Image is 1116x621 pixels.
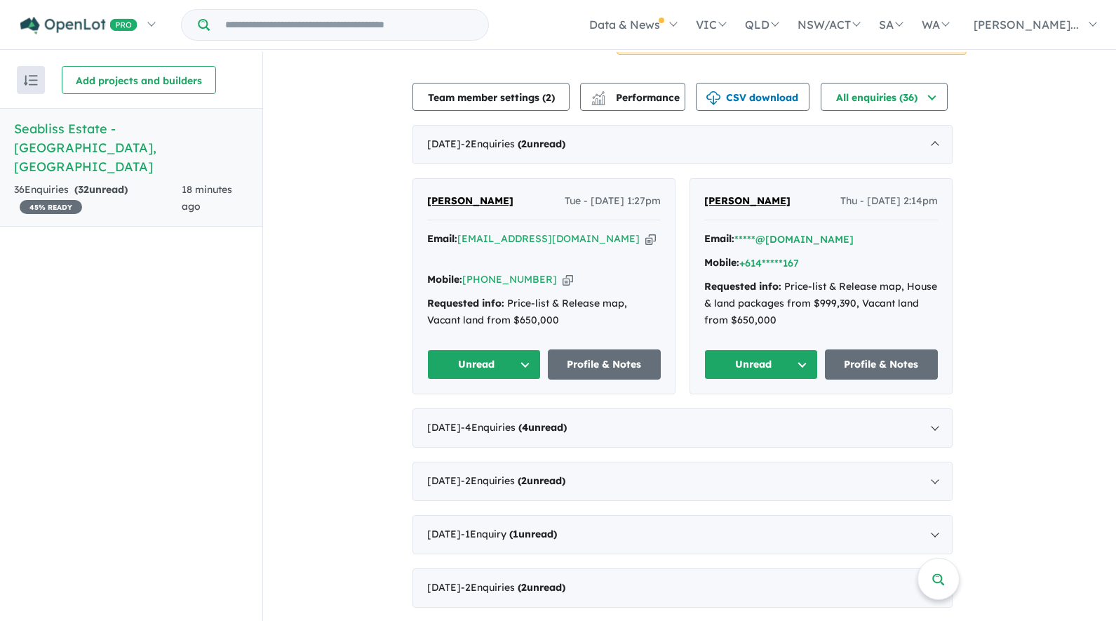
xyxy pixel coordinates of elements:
div: Price-list & Release map, House & land packages from $999,390, Vacant land from $650,000 [704,279,938,328]
span: 1 [513,528,518,540]
strong: Requested info: [427,297,504,309]
span: - 1 Enquir y [461,528,557,540]
a: Profile & Notes [825,349,939,380]
a: [EMAIL_ADDRESS][DOMAIN_NAME] [457,232,640,245]
img: Openlot PRO Logo White [20,17,137,34]
span: [PERSON_NAME] [427,194,513,207]
span: [PERSON_NAME] [704,194,791,207]
div: [DATE] [412,515,953,554]
div: [DATE] [412,408,953,448]
button: Performance [580,83,685,111]
a: [PERSON_NAME] [704,193,791,210]
button: Add projects and builders [62,66,216,94]
strong: ( unread) [518,581,565,594]
button: Unread [427,349,541,380]
a: [PHONE_NUMBER] [462,273,557,286]
a: Profile & Notes [548,349,661,380]
div: [DATE] [412,568,953,608]
button: Unread [704,349,818,380]
strong: Mobile: [704,256,739,269]
strong: Mobile: [427,273,462,286]
strong: ( unread) [518,421,567,434]
span: 18 minutes ago [182,183,232,213]
button: Copy [645,232,656,246]
span: Performance [593,91,680,104]
a: [PERSON_NAME] [427,193,513,210]
span: - 2 Enquir ies [461,474,565,487]
button: CSV download [696,83,809,111]
span: - 4 Enquir ies [461,421,567,434]
span: 45 % READY [20,200,82,214]
span: Tue - [DATE] 1:27pm [565,193,661,210]
strong: ( unread) [518,474,565,487]
img: line-chart.svg [592,91,605,99]
button: Team member settings (2) [412,83,570,111]
strong: ( unread) [518,138,565,150]
div: Price-list & Release map, Vacant land from $650,000 [427,295,661,329]
span: 2 [521,581,527,594]
span: [PERSON_NAME]... [974,18,1079,32]
span: 4 [522,421,528,434]
span: 32 [78,183,89,196]
strong: Email: [427,232,457,245]
div: [DATE] [412,125,953,164]
button: Copy [563,272,573,287]
span: 2 [546,91,551,104]
span: - 2 Enquir ies [461,138,565,150]
strong: Requested info: [704,280,781,293]
div: 36 Enquir ies [14,182,182,215]
strong: ( unread) [74,183,128,196]
span: 2 [521,474,527,487]
span: 2 [521,138,527,150]
input: Try estate name, suburb, builder or developer [213,10,485,40]
h5: Seabliss Estate - [GEOGRAPHIC_DATA] , [GEOGRAPHIC_DATA] [14,119,248,176]
span: - 2 Enquir ies [461,581,565,594]
img: sort.svg [24,75,38,86]
strong: ( unread) [509,528,557,540]
div: [DATE] [412,462,953,501]
img: bar-chart.svg [591,95,605,105]
strong: Email: [704,232,734,245]
img: download icon [706,91,720,105]
button: All enquiries (36) [821,83,948,111]
span: Thu - [DATE] 2:14pm [840,193,938,210]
